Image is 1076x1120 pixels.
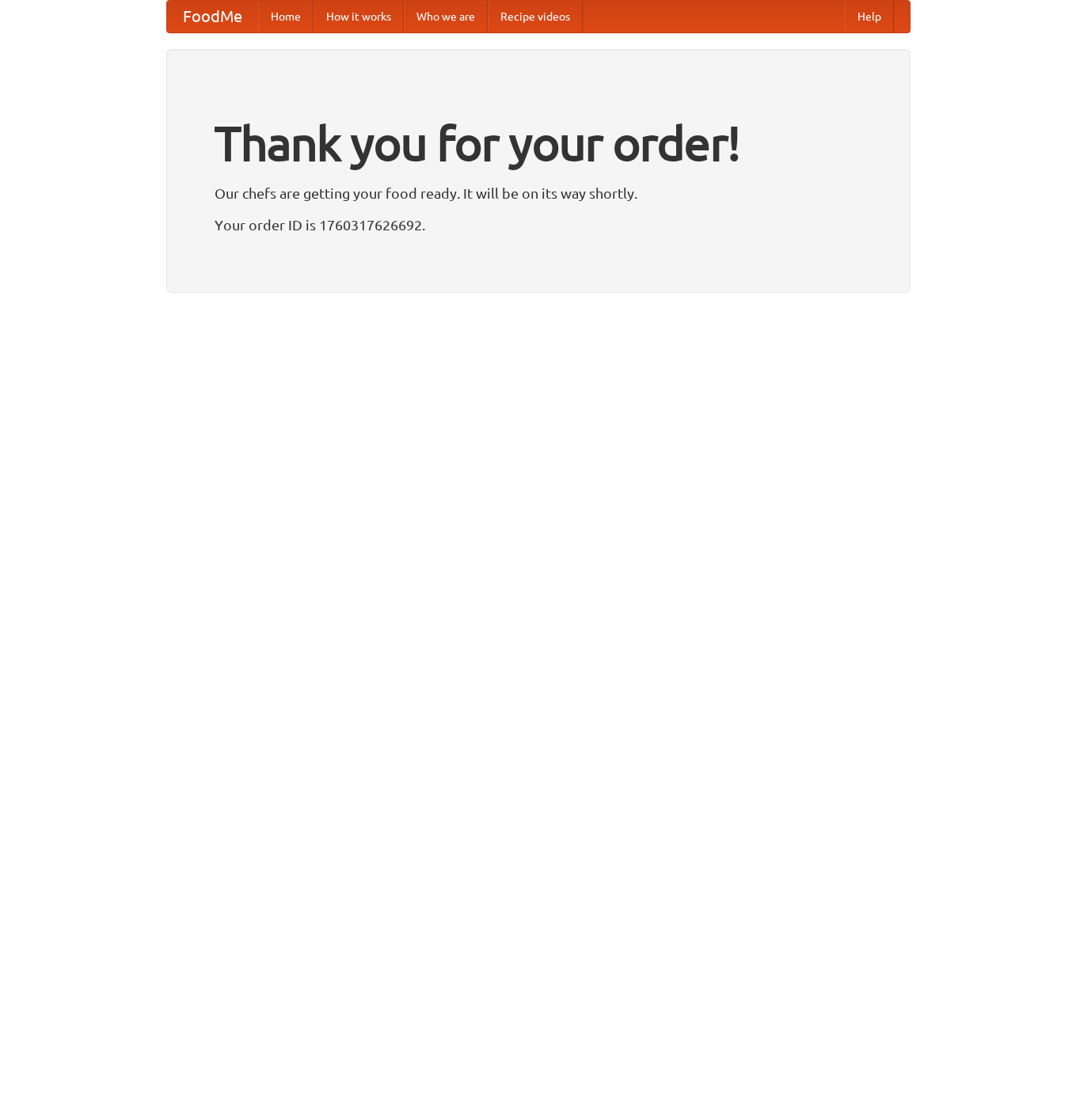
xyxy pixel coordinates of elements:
a: FoodMe [167,1,258,32]
h1: Thank you for your order! [215,105,862,181]
a: Home [258,1,314,32]
p: Your order ID is 1760317626692. [215,213,862,237]
a: Who we are [404,1,488,32]
a: Recipe videos [488,1,583,32]
p: Our chefs are getting your food ready. It will be on its way shortly. [215,181,862,205]
a: How it works [314,1,404,32]
a: Help [845,1,894,32]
